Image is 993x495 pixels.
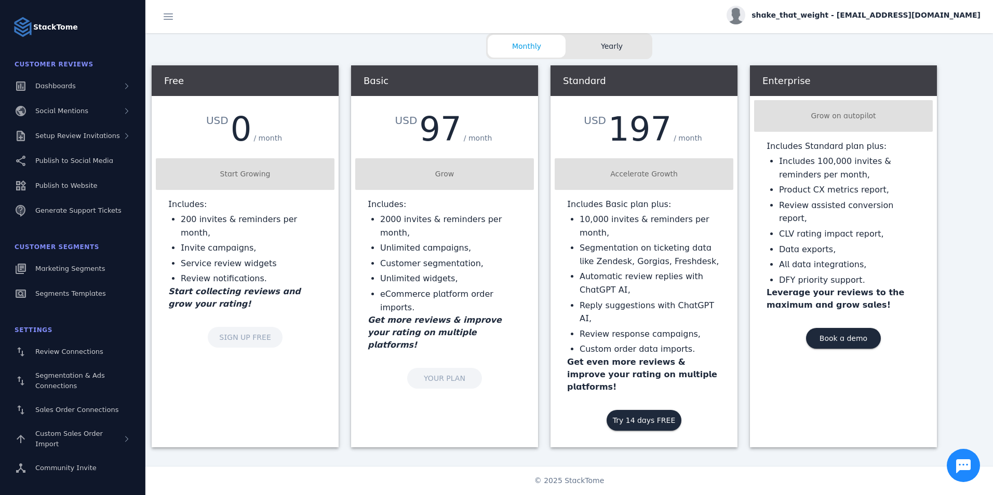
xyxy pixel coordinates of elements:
button: Book a demo [806,328,881,349]
a: Generate Support Tickets [6,199,139,222]
span: Setup Review Invitations [35,132,120,140]
span: Custom Sales Order Import [35,430,103,448]
a: Review Connections [6,340,139,363]
div: 97 [419,113,461,146]
span: Marketing Segments [35,265,105,272]
a: Sales Order Connections [6,398,139,421]
div: / month [672,131,704,146]
li: Unlimited campaigns, [380,241,521,255]
button: Try 14 days FREE [607,410,681,431]
a: Publish to Social Media [6,149,139,172]
span: Sales Order Connections [35,406,118,414]
span: Settings [15,326,52,334]
span: Generate Support Tickets [35,207,122,214]
div: Grow [359,169,530,180]
strong: Get even more reviews & improve your rating on multiple platforms! [567,357,717,392]
li: CLV rating impact report, [779,227,920,241]
div: USD [395,113,420,128]
li: 2000 invites & reminders per month, [380,213,521,239]
p: Includes Basic plan plus: [567,198,721,211]
div: 0 [231,113,252,146]
p: Includes: [168,198,322,211]
a: Marketing Segments [6,257,139,280]
a: Segments Templates [6,282,139,305]
span: Enterprise [762,75,811,86]
em: Get more reviews & improve your rating on multiple platforms! [368,315,502,350]
span: Segments Templates [35,290,106,297]
span: Publish to Website [35,182,97,189]
li: Invite campaigns, [181,241,322,255]
li: Includes 100,000 invites & reminders per month, [779,155,920,181]
p: Includes: [368,198,521,211]
span: Monthly [488,41,566,52]
span: Standard [563,75,606,86]
li: Review response campaigns, [580,327,721,341]
li: 200 invites & reminders per month, [181,213,322,239]
em: Start collecting reviews and grow your rating! [168,286,301,309]
img: profile.jpg [727,6,745,24]
li: All data integrations, [779,258,920,271]
div: USD [584,113,608,128]
span: Dashboards [35,82,76,90]
div: / month [462,131,494,146]
span: © 2025 StackTome [534,475,605,486]
span: Yearly [573,41,651,52]
div: Accelerate Growth [559,169,729,180]
span: Review Connections [35,348,103,355]
li: eCommerce platform order imports. [380,287,521,314]
div: / month [251,131,284,146]
li: Product CX metrics report, [779,183,920,197]
span: Customer Reviews [15,61,93,68]
li: Review assisted conversion report, [779,199,920,225]
span: Segmentation & Ads Connections [35,372,105,390]
li: Reply suggestions with ChatGPT AI, [580,299,721,325]
a: Community Invite [6,457,139,479]
span: Social Mentions [35,107,88,115]
span: Publish to Social Media [35,157,113,164]
li: Data exports, [779,243,920,256]
span: Customer Segments [15,243,99,251]
button: shake_that_weight - [EMAIL_ADDRESS][DOMAIN_NAME] [727,6,981,24]
li: Automatic review replies with ChatGPT AI, [580,270,721,296]
div: USD [206,113,231,128]
div: Start Growing [160,169,330,180]
strong: StackTome [33,22,78,33]
li: Customer segmentation, [380,257,521,270]
span: Try 14 days FREE [613,417,676,424]
span: Basic [364,75,388,86]
li: Custom order data imports. [580,342,721,356]
li: Service review widgets [181,257,322,270]
strong: Leverage your reviews to the maximum and grow sales! [767,287,904,310]
li: Segmentation on ticketing data like Zendesk, Gorgias, Freshdesk, [580,241,721,268]
a: Publish to Website [6,174,139,197]
div: 197 [608,113,672,146]
span: Free [164,75,184,86]
span: Community Invite [35,464,97,472]
li: 10,000 invites & reminders per month, [580,213,721,239]
div: Grow on autopilot [758,111,929,121]
li: DFY priority support. [779,273,920,287]
p: Includes Standard plan plus: [767,140,920,153]
img: Logo image [12,17,33,37]
span: shake_that_weight - [EMAIL_ADDRESS][DOMAIN_NAME] [752,10,981,21]
li: Unlimited widgets, [380,272,521,285]
li: Review notifications. [181,272,322,285]
a: Segmentation & Ads Connections [6,365,139,396]
span: Book a demo [820,335,867,342]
